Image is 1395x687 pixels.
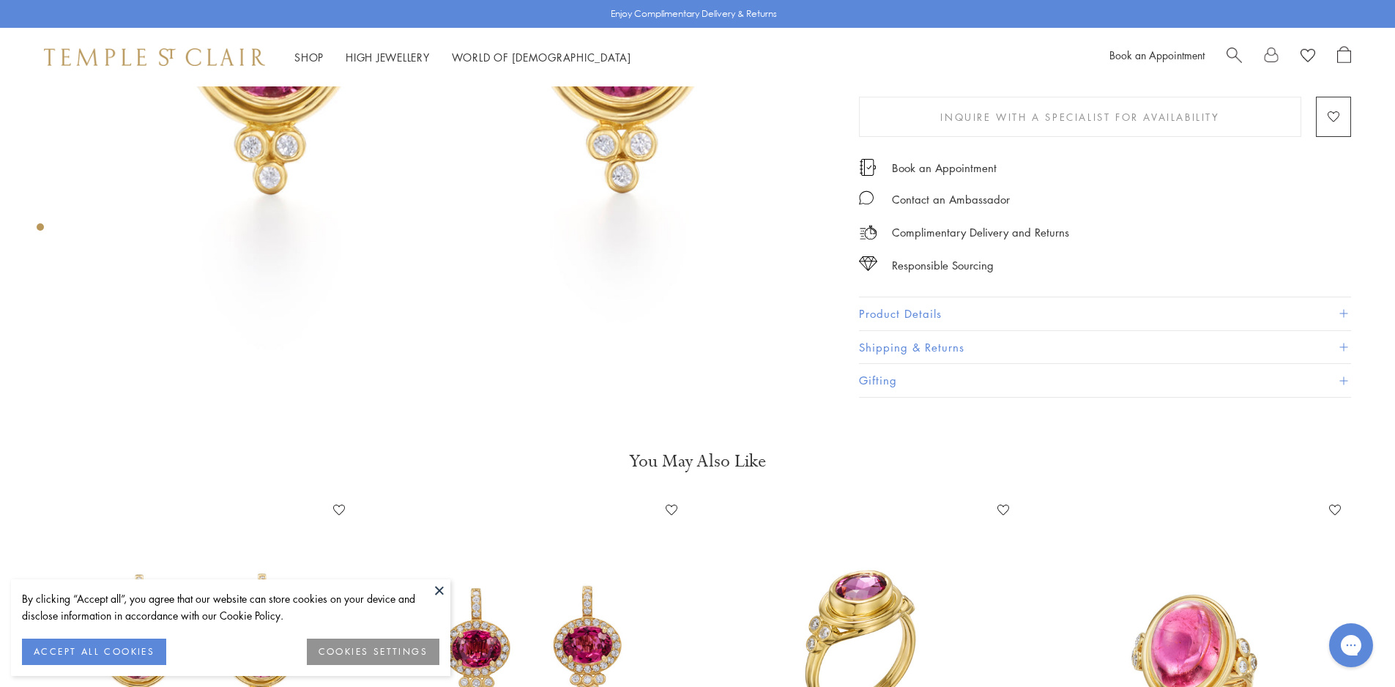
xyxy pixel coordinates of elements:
a: Book an Appointment [892,160,997,176]
a: Book an Appointment [1109,48,1205,62]
button: Product Details [859,297,1351,330]
iframe: Gorgias live chat messenger [1322,618,1380,672]
a: Open Shopping Bag [1337,46,1351,68]
h3: You May Also Like [59,450,1336,473]
button: Inquire With A Specialist for Availability [859,97,1301,137]
button: Shipping & Returns [859,331,1351,364]
span: Inquire With A Specialist for Availability [940,109,1219,125]
a: Search [1227,46,1242,68]
div: Product gallery navigation [37,220,44,242]
div: Contact an Ambassador [892,190,1010,209]
nav: Main navigation [294,48,631,67]
img: Temple St. Clair [44,48,265,66]
a: World of [DEMOGRAPHIC_DATA]World of [DEMOGRAPHIC_DATA] [452,50,631,64]
p: Complimentary Delivery and Returns [892,223,1069,242]
img: icon_delivery.svg [859,223,877,242]
button: COOKIES SETTINGS [307,639,439,665]
p: Enjoy Complimentary Delivery & Returns [611,7,777,21]
button: ACCEPT ALL COOKIES [22,639,166,665]
div: By clicking “Accept all”, you agree that our website can store cookies on your device and disclos... [22,590,439,624]
a: View Wishlist [1301,46,1315,68]
img: MessageIcon-01_2.svg [859,190,874,205]
div: Responsible Sourcing [892,256,994,275]
a: ShopShop [294,50,324,64]
button: Gifting [859,364,1351,397]
img: icon_appointment.svg [859,159,877,176]
a: High JewelleryHigh Jewellery [346,50,430,64]
img: icon_sourcing.svg [859,256,877,271]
